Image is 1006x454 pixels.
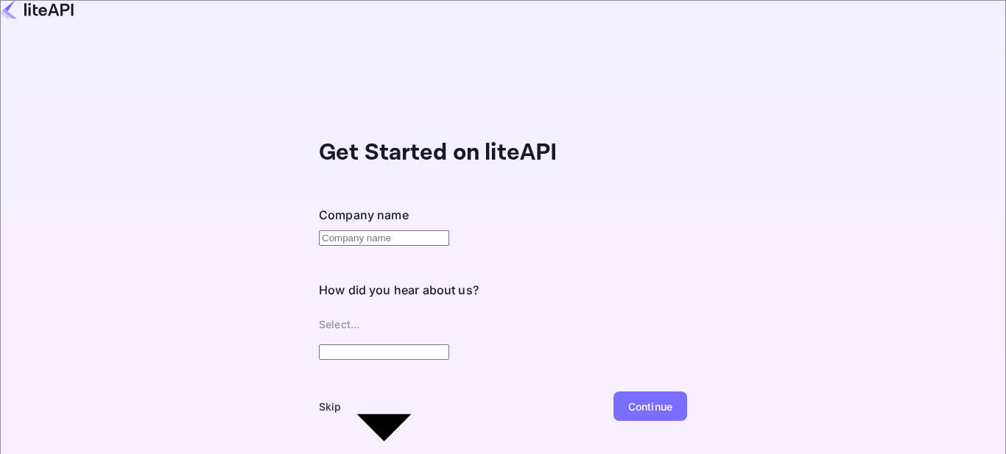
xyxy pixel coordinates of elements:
[319,316,449,332] div: Without label
[628,399,672,414] div: Continue
[319,281,479,299] div: How did you hear about us?
[319,206,409,224] div: Company name
[319,230,449,246] input: Company name
[319,316,449,332] p: Select...
[319,135,613,171] div: Get Started on liteAPI
[319,399,342,414] div: Skip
